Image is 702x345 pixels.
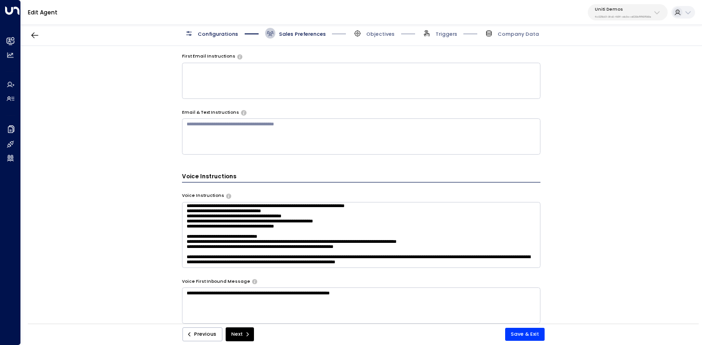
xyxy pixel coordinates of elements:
[588,4,668,20] button: Uniti Demos4c025b01-9fa0-46ff-ab3a-a620b886896e
[498,31,539,38] span: Company Data
[182,193,224,199] label: Voice Instructions
[182,327,222,341] button: Previous
[237,54,242,59] button: Specify instructions for the agent's first email only, such as introductory content, special offe...
[252,279,257,284] button: The opening message when answering incoming calls. Use placeholders: [Lead Name], [Copilot Name],...
[182,110,239,116] label: Email & Text Instructions
[435,31,457,38] span: Triggers
[198,31,238,38] span: Configurations
[366,31,395,38] span: Objectives
[182,279,250,285] label: Voice First Inbound Message
[595,7,651,12] p: Uniti Demos
[505,328,545,341] button: Save & Exit
[182,172,541,182] h3: Voice Instructions
[226,327,254,341] button: Next
[595,15,651,19] p: 4c025b01-9fa0-46ff-ab3a-a620b886896e
[241,110,246,115] button: Provide any specific instructions you want the agent to follow only when responding to leads via ...
[279,31,326,38] span: Sales Preferences
[226,194,231,198] button: Provide specific instructions for phone conversations, such as tone, pacing, information to empha...
[182,53,235,60] label: First Email Instructions
[28,8,58,16] a: Edit Agent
